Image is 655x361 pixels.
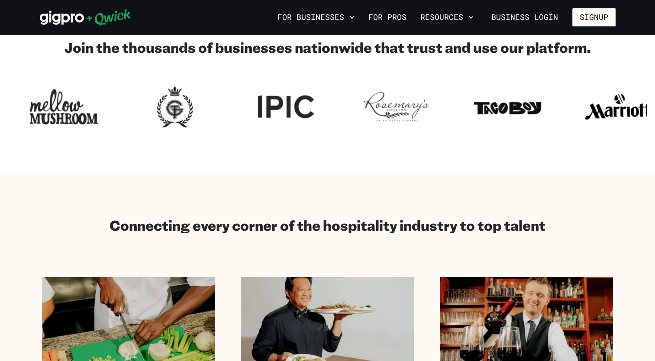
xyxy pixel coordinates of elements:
img: Logo for Taco Boy [473,84,542,130]
img: Logo for Georgian Terrace [140,84,210,130]
h2: Join the thousands of businesses nationwide that trust and use our platform. [40,39,616,56]
button: Signup [572,8,616,26]
h2: Connecting every corner of the hospitality industry to top talent [110,216,545,234]
img: Logo for IPIC [251,84,320,130]
button: Resources [417,10,477,25]
img: Logo for Mellow Mushroom [29,84,99,130]
a: Business Login [484,8,565,26]
img: Logo for Marriott [584,84,653,130]
a: For Pros [365,10,410,25]
button: For Businesses [274,10,358,25]
img: Logo for Rosemary's Catering [362,84,431,130]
